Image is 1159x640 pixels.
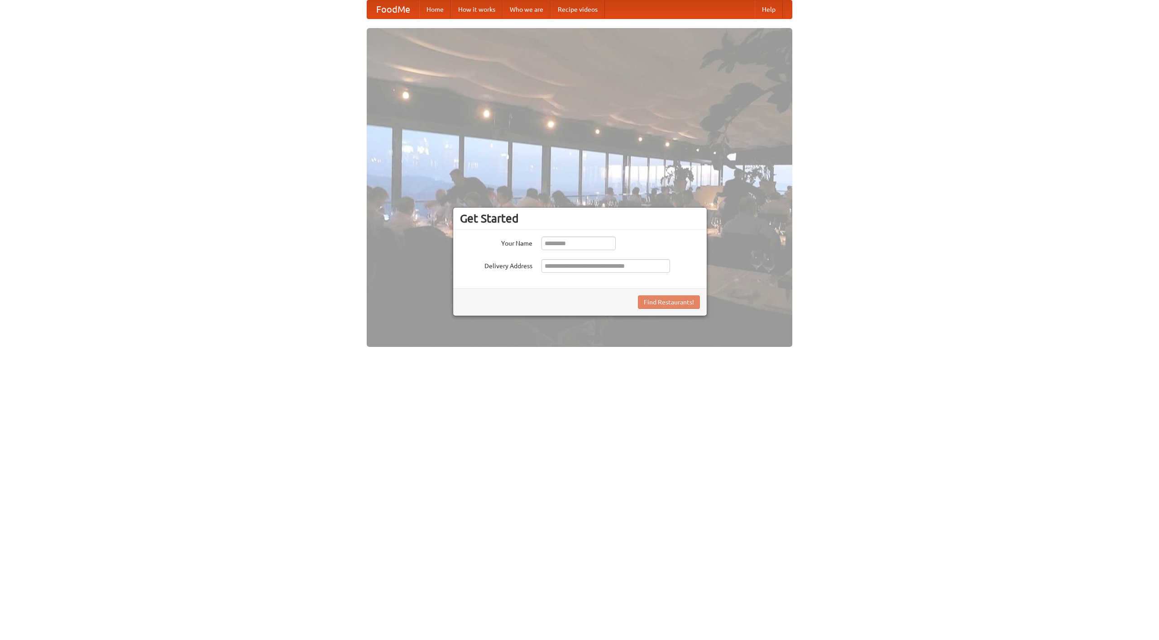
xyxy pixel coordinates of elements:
a: Home [419,0,451,19]
a: Recipe videos [551,0,605,19]
label: Delivery Address [460,259,532,270]
a: Help [755,0,783,19]
h3: Get Started [460,212,700,225]
label: Your Name [460,237,532,248]
a: FoodMe [367,0,419,19]
a: Who we are [503,0,551,19]
button: Find Restaurants! [638,295,700,309]
a: How it works [451,0,503,19]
